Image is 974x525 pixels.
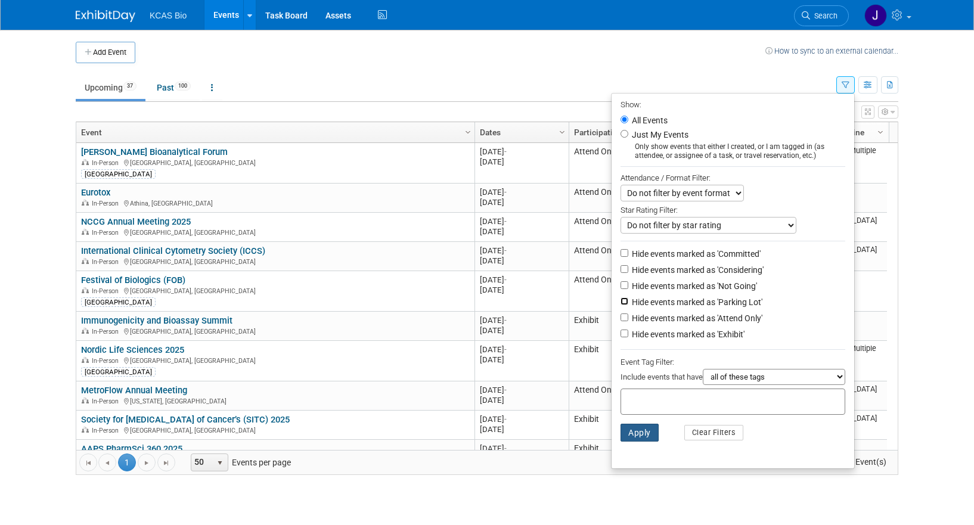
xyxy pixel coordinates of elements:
span: 37 [123,82,137,91]
span: Go to the previous page [103,458,112,468]
div: [DATE] [480,344,563,355]
img: In-Person Event [82,357,89,363]
a: International Clinical Cytometry Society (ICCS) [81,246,265,256]
img: In-Person Event [82,159,89,165]
span: In-Person [92,397,122,405]
a: How to sync to an external calendar... [765,46,898,55]
span: In-Person [92,328,122,335]
div: [DATE] [480,385,563,395]
span: In-Person [92,200,122,207]
td: Attend Only [569,271,657,312]
span: Column Settings [463,128,473,137]
div: Athina, [GEOGRAPHIC_DATA] [81,198,469,208]
div: [DATE] [480,256,563,266]
a: Eurotox [81,187,110,198]
div: [DATE] [480,424,563,434]
div: [GEOGRAPHIC_DATA], [GEOGRAPHIC_DATA] [81,157,469,167]
a: Upcoming37 [76,76,145,99]
div: Attendance / Format Filter: [621,171,845,185]
div: Show: [621,97,845,111]
img: ExhibitDay [76,10,135,22]
span: 50 [191,454,212,471]
div: [DATE] [480,325,563,335]
img: In-Person Event [82,200,89,206]
div: [GEOGRAPHIC_DATA], [GEOGRAPHIC_DATA] [81,425,469,435]
a: Nordic Life Sciences 2025 [81,344,184,355]
a: AAPS PharmSci 360 2025 [81,443,182,454]
td: Exhibit [569,312,657,341]
div: [GEOGRAPHIC_DATA], [GEOGRAPHIC_DATA] [81,355,469,365]
div: [GEOGRAPHIC_DATA], [GEOGRAPHIC_DATA] [81,285,469,296]
span: - [504,415,507,424]
label: Hide events marked as 'Attend Only' [629,312,762,324]
td: Attend Only [569,242,657,271]
a: Go to the last page [157,453,175,471]
span: In-Person [92,427,122,434]
label: Hide events marked as 'Exhibit' [629,328,745,340]
div: [GEOGRAPHIC_DATA] [81,367,156,377]
div: [DATE] [480,443,563,453]
div: [DATE] [480,355,563,365]
span: In-Person [92,287,122,295]
div: [DATE] [480,226,563,237]
span: Column Settings [876,128,885,137]
td: Exhibit [569,411,657,440]
div: [DATE] [480,187,563,197]
div: [DATE] [480,315,563,325]
div: [US_STATE], [GEOGRAPHIC_DATA] [81,396,469,406]
div: [GEOGRAPHIC_DATA] [81,169,156,179]
a: [PERSON_NAME] Bioanalytical Forum [81,147,228,157]
div: [DATE] [480,157,563,167]
span: - [504,147,507,156]
span: - [504,246,507,255]
img: In-Person Event [82,287,89,293]
img: In-Person Event [82,328,89,334]
a: Event [81,122,467,142]
a: Society for [MEDICAL_DATA] of Cancer’s (SITC) 2025 [81,414,290,425]
div: Event Tag Filter: [621,355,845,369]
div: [DATE] [480,285,563,295]
div: [DATE] [480,395,563,405]
label: Hide events marked as 'Considering' [629,264,764,276]
span: In-Person [92,258,122,266]
span: Go to the next page [142,458,151,468]
a: Dates [480,122,561,142]
div: [DATE] [480,246,563,256]
button: Apply [621,424,659,442]
span: In-Person [92,159,122,167]
span: - [504,217,507,226]
div: [GEOGRAPHIC_DATA] [81,297,156,307]
div: [DATE] [480,197,563,207]
a: Search [794,5,849,26]
div: [DATE] [480,414,563,424]
td: Attend Only [569,184,657,213]
button: Add Event [76,42,135,63]
div: [DATE] [480,216,563,226]
div: [GEOGRAPHIC_DATA], [GEOGRAPHIC_DATA] [81,326,469,336]
a: Immunogenicity and Bioassay Summit [81,315,232,326]
span: Column Settings [557,128,567,137]
img: Jason Hannah [864,4,887,27]
span: - [504,316,507,325]
span: - [504,275,507,284]
a: Go to the previous page [98,453,116,471]
label: Just My Events [629,129,688,141]
span: KCAS Bio [150,11,187,20]
a: Past100 [148,76,200,99]
td: Exhibit [569,440,657,469]
label: Hide events marked as 'Parking Lot' [629,296,762,308]
span: Go to the last page [162,458,171,468]
img: In-Person Event [82,258,89,264]
span: Go to the first page [83,458,93,468]
div: [GEOGRAPHIC_DATA], [GEOGRAPHIC_DATA] [81,227,469,237]
td: Exhibit [569,341,657,381]
label: All Events [629,116,668,125]
div: Star Rating Filter: [621,201,845,217]
span: 1 [118,453,136,471]
a: Column Settings [462,122,475,140]
div: Only show events that either I created, or I am tagged in (as attendee, or assignee of a task, or... [621,142,845,160]
td: Attend Only [569,143,657,184]
div: [GEOGRAPHIC_DATA], [GEOGRAPHIC_DATA] [81,256,469,266]
span: Search [810,11,837,20]
label: Hide events marked as 'Committed' [629,248,761,260]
